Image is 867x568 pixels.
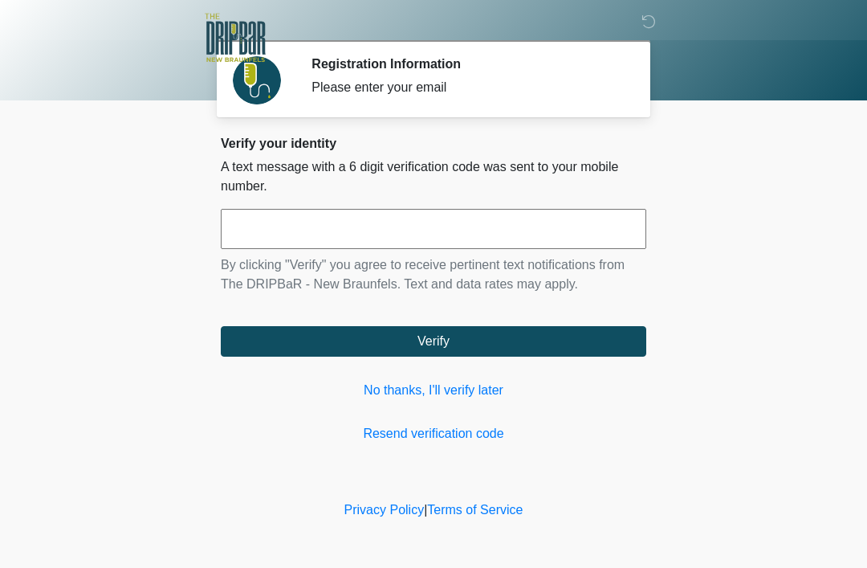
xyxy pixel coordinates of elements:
[221,255,646,294] p: By clicking "Verify" you agree to receive pertinent text notifications from The DRIPBaR - New Bra...
[221,136,646,151] h2: Verify your identity
[221,157,646,196] p: A text message with a 6 digit verification code was sent to your mobile number.
[311,78,622,97] div: Please enter your email
[424,503,427,517] a: |
[221,326,646,357] button: Verify
[205,12,266,64] img: The DRIPBaR - New Braunfels Logo
[427,503,523,517] a: Terms of Service
[221,424,646,443] a: Resend verification code
[344,503,425,517] a: Privacy Policy
[221,381,646,400] a: No thanks, I'll verify later
[233,56,281,104] img: Agent Avatar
